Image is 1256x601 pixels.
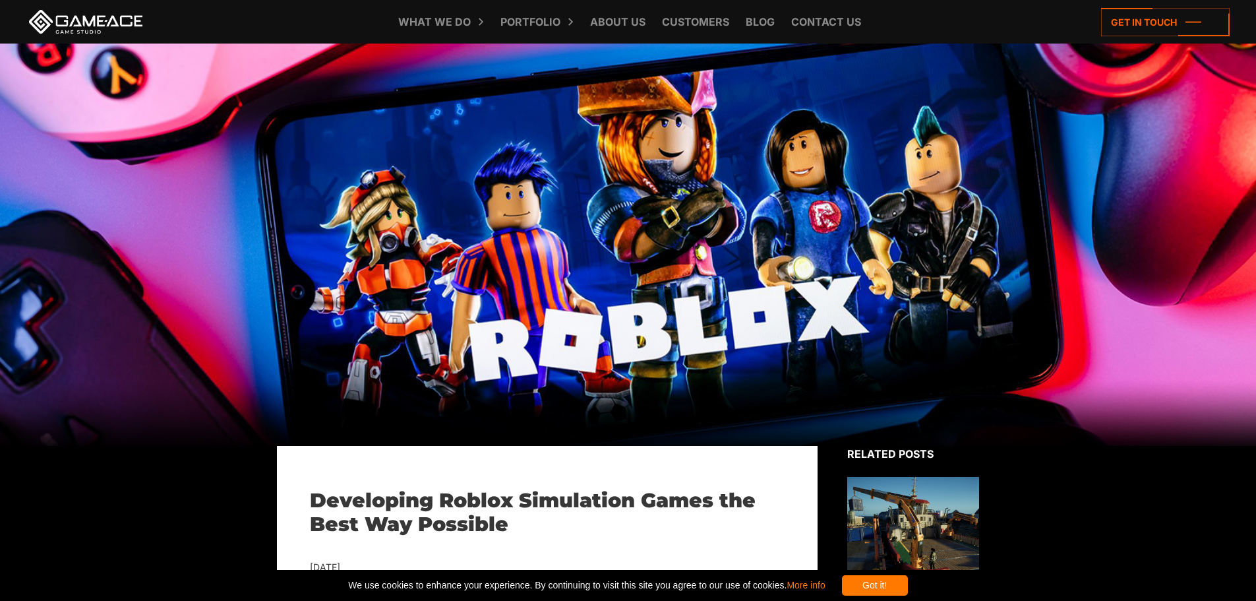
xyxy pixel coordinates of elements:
a: Get in touch [1101,8,1230,36]
div: Got it! [842,575,908,596]
h1: Developing Roblox Simulation Games the Best Way Possible [310,489,785,536]
span: We use cookies to enhance your experience. By continuing to visit this site you agree to our use ... [348,575,825,596]
div: [DATE] [310,559,785,576]
a: More info [787,580,825,590]
div: Related posts [847,446,979,462]
img: Related [847,477,979,598]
